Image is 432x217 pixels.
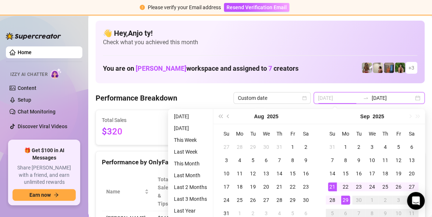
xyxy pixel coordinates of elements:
div: 18 [381,169,390,178]
div: 21 [275,182,284,191]
div: 6 [262,156,271,165]
td: 2025-09-08 [339,154,352,167]
div: 13 [407,156,416,165]
img: AI Chatter [50,68,62,79]
div: 24 [368,182,376,191]
td: 2025-08-07 [273,154,286,167]
td: 2025-07-28 [233,140,246,154]
div: 5 [249,156,257,165]
th: Fr [392,127,405,140]
div: 15 [341,169,350,178]
td: 2025-09-02 [352,140,365,154]
td: 2025-09-04 [379,140,392,154]
th: Tu [352,127,365,140]
div: 6 [407,143,416,151]
span: Total Sales [102,116,167,124]
td: 2025-07-31 [273,140,286,154]
li: Last 3 Months [171,195,210,203]
div: 13 [262,169,271,178]
span: calendar [302,96,307,100]
span: to [363,95,369,101]
span: Earn now [29,192,51,198]
td: 2025-08-05 [246,154,260,167]
div: 11 [381,156,390,165]
input: Start date [318,94,360,102]
td: 2025-08-02 [299,140,313,154]
td: 2025-07-29 [246,140,260,154]
td: 2025-08-03 [220,154,233,167]
td: 2025-09-14 [326,167,339,180]
div: 1 [368,196,376,204]
div: 12 [249,169,257,178]
span: exclamation-circle [140,5,145,10]
div: 17 [368,169,376,178]
td: 2025-08-06 [260,154,273,167]
span: Name [106,188,143,196]
li: Last Week [171,147,210,156]
button: Choose a month [360,109,370,124]
button: Previous month (PageUp) [224,109,232,124]
div: Please verify your Email address [148,3,221,11]
div: 22 [341,182,350,191]
div: 27 [262,196,271,204]
div: 1 [288,143,297,151]
td: 2025-09-29 [339,193,352,207]
div: 28 [235,143,244,151]
td: 2025-09-26 [392,180,405,193]
div: 20 [407,169,416,178]
li: This Month [171,159,210,168]
td: 2025-09-10 [365,154,379,167]
td: 2025-08-30 [299,193,313,207]
td: 2025-08-29 [286,193,299,207]
td: 2025-09-22 [339,180,352,193]
span: Share [PERSON_NAME] with a friend, and earn unlimited rewards [13,164,76,186]
td: 2025-08-20 [260,180,273,193]
th: Name [102,172,153,211]
div: 27 [407,182,416,191]
th: Th [273,127,286,140]
div: Open Intercom Messenger [407,192,425,210]
span: Resend Verification Email [226,4,287,10]
td: 2025-08-11 [233,167,246,180]
span: Custom date [238,92,306,104]
img: Nathaniel [362,63,372,73]
div: 4 [235,156,244,165]
span: Total Sales & Tips [158,175,172,208]
div: 10 [368,156,376,165]
div: 14 [328,169,337,178]
td: 2025-09-23 [352,180,365,193]
th: Th [379,127,392,140]
a: Home [18,49,32,55]
span: [PERSON_NAME] [136,64,186,72]
div: 8 [341,156,350,165]
div: 21 [328,182,337,191]
img: Nathaniel [395,63,405,73]
td: 2025-07-30 [260,140,273,154]
div: 16 [354,169,363,178]
td: 2025-09-15 [339,167,352,180]
button: Resend Verification Email [224,3,289,12]
th: We [365,127,379,140]
button: Last year (Control + left) [216,109,224,124]
td: 2025-10-03 [392,193,405,207]
div: 3 [222,156,231,165]
div: 24 [222,196,231,204]
div: 27 [222,143,231,151]
td: 2025-09-18 [379,167,392,180]
td: 2025-08-26 [246,193,260,207]
img: Wayne [384,63,394,73]
img: Ralphy [373,63,383,73]
div: 7 [275,156,284,165]
div: 26 [394,182,403,191]
td: 2025-09-13 [405,154,418,167]
td: 2025-09-30 [352,193,365,207]
div: 30 [354,196,363,204]
span: 7 [268,64,272,72]
span: + 3 [408,64,414,72]
td: 2025-08-28 [273,193,286,207]
span: 🎁 Get $100 in AI Messages [13,147,76,161]
td: 2025-08-25 [233,193,246,207]
div: 19 [249,182,257,191]
td: 2025-08-14 [273,167,286,180]
td: 2025-09-16 [352,167,365,180]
